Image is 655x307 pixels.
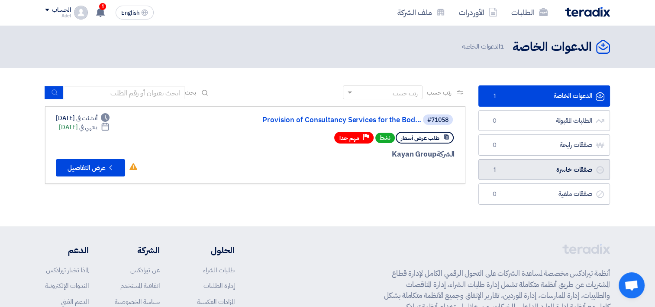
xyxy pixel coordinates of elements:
[116,6,154,20] button: English
[45,244,89,257] li: الدعم
[478,110,610,131] a: الطلبات المقبولة0
[489,190,500,199] span: 0
[120,281,160,291] a: اتفاقية المستخدم
[186,244,235,257] li: الحلول
[248,116,421,124] a: Provision of Consultancy Services for the Bod...
[61,297,89,307] a: الدعم الفني
[59,123,110,132] div: [DATE]
[375,133,395,143] span: نشط
[45,13,71,18] div: Adel
[478,134,610,156] a: صفقات رابحة0
[427,88,452,97] span: رتب حسب
[339,134,359,142] span: مهم جدا
[619,272,645,298] a: Open chat
[489,92,500,101] span: 1
[504,2,555,23] a: الطلبات
[203,265,235,275] a: طلبات الشراء
[121,10,139,16] span: English
[565,7,610,17] img: Teradix logo
[115,297,160,307] a: سياسة الخصوصية
[461,42,506,52] span: الدعوات الخاصة
[197,297,235,307] a: المزادات العكسية
[56,114,110,123] div: [DATE]
[115,244,160,257] li: الشركة
[246,149,455,160] div: Kayan Group
[76,114,97,123] span: أنشئت في
[401,134,439,142] span: طلب عرض أسعار
[74,6,88,20] img: profile_test.png
[489,117,500,125] span: 0
[130,265,160,275] a: عن تيرادكس
[390,2,452,23] a: ملف الشركة
[427,117,448,123] div: #71058
[500,42,504,51] span: 1
[46,265,89,275] a: لماذا تختار تيرادكس
[478,159,610,180] a: صفقات خاسرة1
[393,89,418,98] div: رتب حسب
[64,86,185,99] input: ابحث بعنوان أو رقم الطلب
[478,183,610,205] a: صفقات ملغية0
[436,149,455,160] span: الشركة
[489,141,500,150] span: 0
[203,281,235,291] a: إدارة الطلبات
[185,88,196,97] span: بحث
[52,7,71,14] div: الحساب
[452,2,504,23] a: الأوردرات
[99,3,106,10] span: 1
[79,123,97,132] span: ينتهي في
[489,166,500,174] span: 1
[478,85,610,107] a: الدعوات الخاصة1
[513,39,592,56] h2: الدعوات الخاصة
[56,159,125,176] button: عرض التفاصيل
[45,281,89,291] a: الندوات الإلكترونية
